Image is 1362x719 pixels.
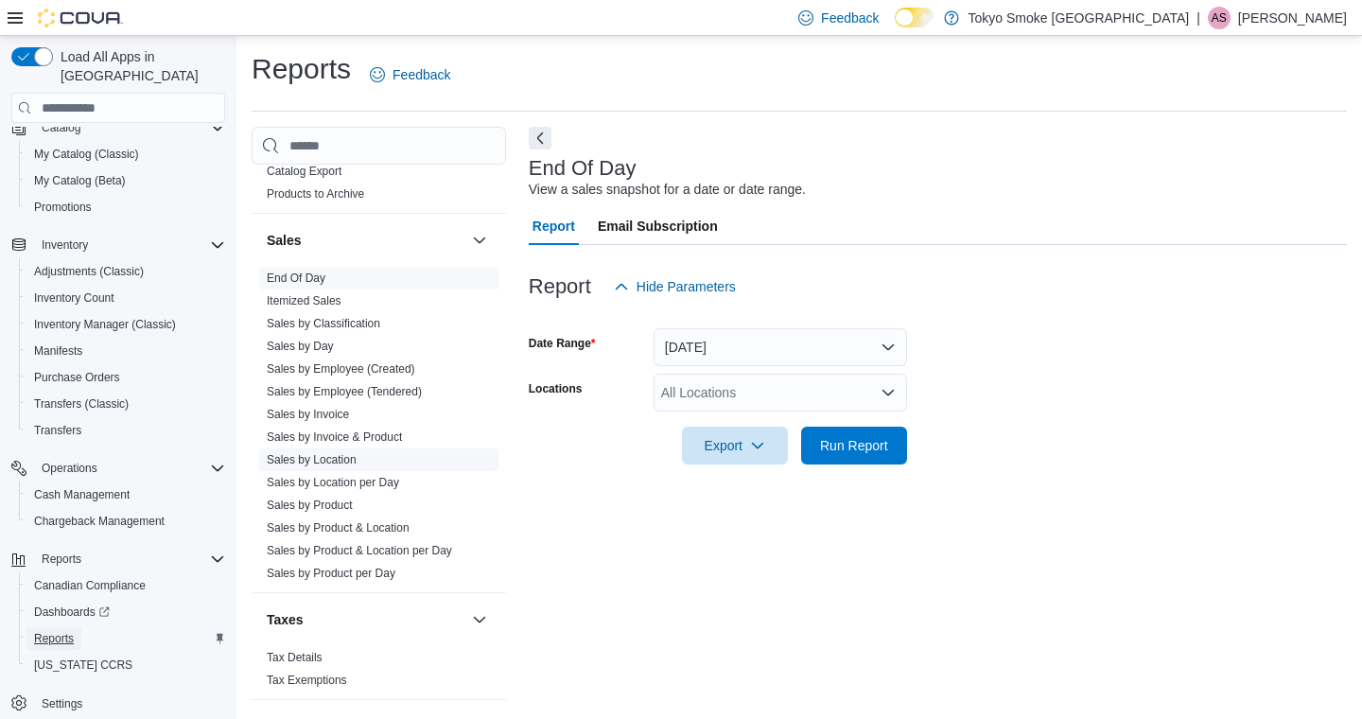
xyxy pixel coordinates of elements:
[267,651,323,664] a: Tax Details
[1238,7,1347,29] p: [PERSON_NAME]
[362,56,458,94] a: Feedback
[393,65,450,84] span: Feedback
[26,574,153,597] a: Canadian Compliance
[26,340,90,362] a: Manifests
[34,317,176,332] span: Inventory Manager (Classic)
[26,143,225,166] span: My Catalog (Classic)
[267,407,349,422] span: Sales by Invoice
[19,364,233,391] button: Purchase Orders
[26,143,147,166] a: My Catalog (Classic)
[42,461,97,476] span: Operations
[267,340,334,353] a: Sales by Day
[1212,7,1227,29] span: AS
[820,436,888,455] span: Run Report
[34,605,110,620] span: Dashboards
[267,408,349,421] a: Sales by Invoice
[34,487,130,502] span: Cash Management
[34,578,146,593] span: Canadian Compliance
[26,483,225,506] span: Cash Management
[26,313,183,336] a: Inventory Manager (Classic)
[881,385,896,400] button: Open list of options
[19,338,233,364] button: Manifests
[26,393,225,415] span: Transfers (Classic)
[267,187,364,201] a: Products to Archive
[26,340,225,362] span: Manifests
[34,457,105,480] button: Operations
[42,237,88,253] span: Inventory
[19,391,233,417] button: Transfers (Classic)
[529,127,551,149] button: Next
[267,385,422,398] a: Sales by Employee (Tendered)
[267,674,347,687] a: Tax Exemptions
[267,430,402,444] a: Sales by Invoice & Product
[267,673,347,688] span: Tax Exemptions
[42,696,82,711] span: Settings
[26,419,89,442] a: Transfers
[26,574,225,597] span: Canadian Compliance
[693,427,777,465] span: Export
[34,370,120,385] span: Purchase Orders
[529,275,591,298] h3: Report
[26,654,140,676] a: [US_STATE] CCRS
[26,393,136,415] a: Transfers (Classic)
[26,601,117,623] a: Dashboards
[637,277,736,296] span: Hide Parameters
[34,457,225,480] span: Operations
[34,692,225,715] span: Settings
[267,610,464,629] button: Taxes
[267,453,357,466] a: Sales by Location
[267,186,364,202] span: Products to Archive
[19,167,233,194] button: My Catalog (Beta)
[26,260,151,283] a: Adjustments (Classic)
[606,268,743,306] button: Hide Parameters
[529,157,637,180] h3: End Of Day
[267,650,323,665] span: Tax Details
[895,8,934,27] input: Dark Mode
[267,544,452,557] a: Sales by Product & Location per Day
[267,317,380,330] a: Sales by Classification
[42,120,80,135] span: Catalog
[26,510,172,533] a: Chargeback Management
[267,293,341,308] span: Itemized Sales
[26,419,225,442] span: Transfers
[19,572,233,599] button: Canadian Compliance
[34,343,82,359] span: Manifests
[529,381,583,396] label: Locations
[4,114,233,141] button: Catalog
[34,396,129,412] span: Transfers (Classic)
[34,693,90,715] a: Settings
[34,631,74,646] span: Reports
[529,180,806,200] div: View a sales snapshot for a date or date range.
[654,328,907,366] button: [DATE]
[26,654,225,676] span: Washington CCRS
[34,200,92,215] span: Promotions
[267,543,452,558] span: Sales by Product & Location per Day
[267,294,341,307] a: Itemized Sales
[267,231,302,250] h3: Sales
[267,475,399,490] span: Sales by Location per Day
[267,272,325,285] a: End Of Day
[267,499,353,512] a: Sales by Product
[26,627,225,650] span: Reports
[1196,7,1200,29] p: |
[533,207,575,245] span: Report
[252,50,351,88] h1: Reports
[26,287,225,309] span: Inventory Count
[267,231,464,250] button: Sales
[42,552,81,567] span: Reports
[19,141,233,167] button: My Catalog (Classic)
[19,652,233,678] button: [US_STATE] CCRS
[34,290,114,306] span: Inventory Count
[267,610,304,629] h3: Taxes
[468,229,491,252] button: Sales
[267,498,353,513] span: Sales by Product
[267,567,395,580] a: Sales by Product per Day
[267,566,395,581] span: Sales by Product per Day
[19,311,233,338] button: Inventory Manager (Classic)
[252,646,506,699] div: Taxes
[34,234,96,256] button: Inventory
[267,452,357,467] span: Sales by Location
[267,430,402,445] span: Sales by Invoice & Product
[26,627,81,650] a: Reports
[267,164,341,179] span: Catalog Export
